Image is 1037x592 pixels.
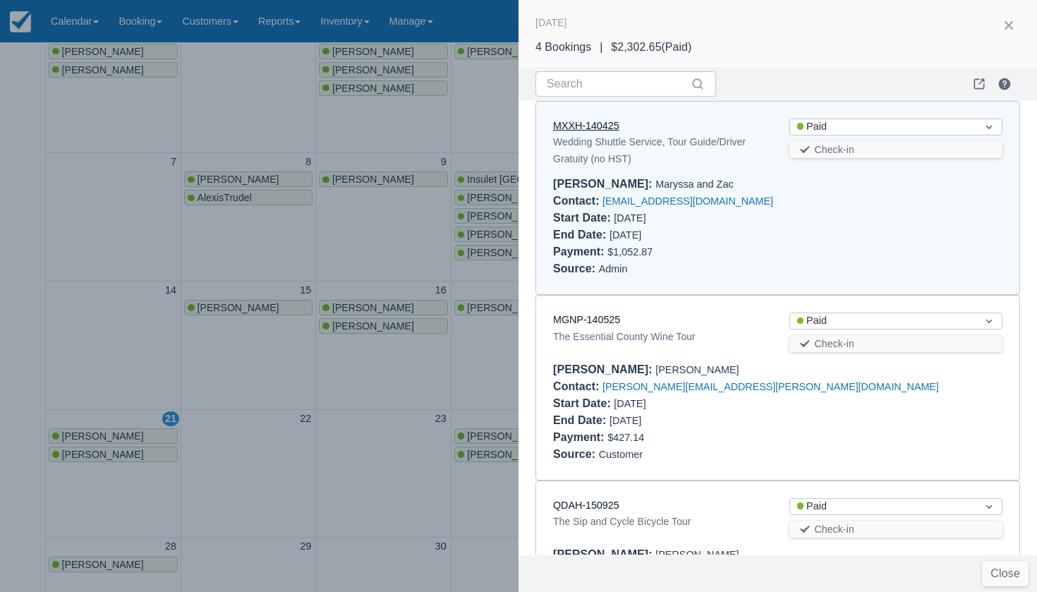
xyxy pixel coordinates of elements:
div: Source : [553,448,599,460]
div: [DATE] [535,14,567,31]
div: [PERSON_NAME] : [553,548,655,560]
button: Check-in [789,141,1003,158]
div: [PERSON_NAME] : [553,178,655,190]
div: [DATE] [553,412,767,429]
div: Wedding Shuttle Service, Tour Guide/Driver Gratuity (no HST) [553,133,767,167]
div: End Date : [553,414,610,426]
input: Search [547,71,688,97]
a: MGNP-140525 [553,314,620,325]
div: [DATE] [553,395,767,412]
a: [EMAIL_ADDRESS][DOMAIN_NAME] [602,195,773,207]
div: [PERSON_NAME] [553,546,1002,563]
div: [PERSON_NAME] : [553,363,655,375]
a: [PERSON_NAME][EMAIL_ADDRESS][PERSON_NAME][DOMAIN_NAME] [602,381,939,392]
span: Dropdown icon [982,314,996,328]
div: Paid [797,499,970,514]
div: | [591,39,611,56]
div: Admin [553,260,1002,277]
div: Paid [797,313,970,329]
button: Close [982,561,1029,586]
button: Check-in [789,335,1003,352]
div: Payment : [553,431,607,443]
div: The Sip and Cycle Bicycle Tour [553,513,767,530]
div: Paid [797,119,970,135]
div: [PERSON_NAME] [553,361,1002,378]
div: Start Date : [553,397,614,409]
div: Contact : [553,195,602,207]
div: Payment : [553,246,607,258]
div: Customer [553,446,1002,463]
div: The Essential County Wine Tour [553,328,767,345]
a: QDAH-150925 [553,500,619,511]
div: $1,052.87 [553,243,1002,260]
div: Source : [553,262,599,274]
div: 4 Bookings [535,39,591,56]
div: Contact : [553,380,602,392]
div: $2,302.65 ( Paid ) [611,39,691,56]
div: $427.14 [553,429,1002,446]
span: Dropdown icon [982,500,996,514]
button: Check-in [789,521,1003,538]
div: Start Date : [553,212,614,224]
div: End Date : [553,229,610,241]
a: MXXH-140425 [553,120,619,131]
div: [DATE] [553,210,767,226]
span: Dropdown icon [982,120,996,134]
div: Maryssa and Zac [553,176,1002,193]
div: [DATE] [553,226,767,243]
